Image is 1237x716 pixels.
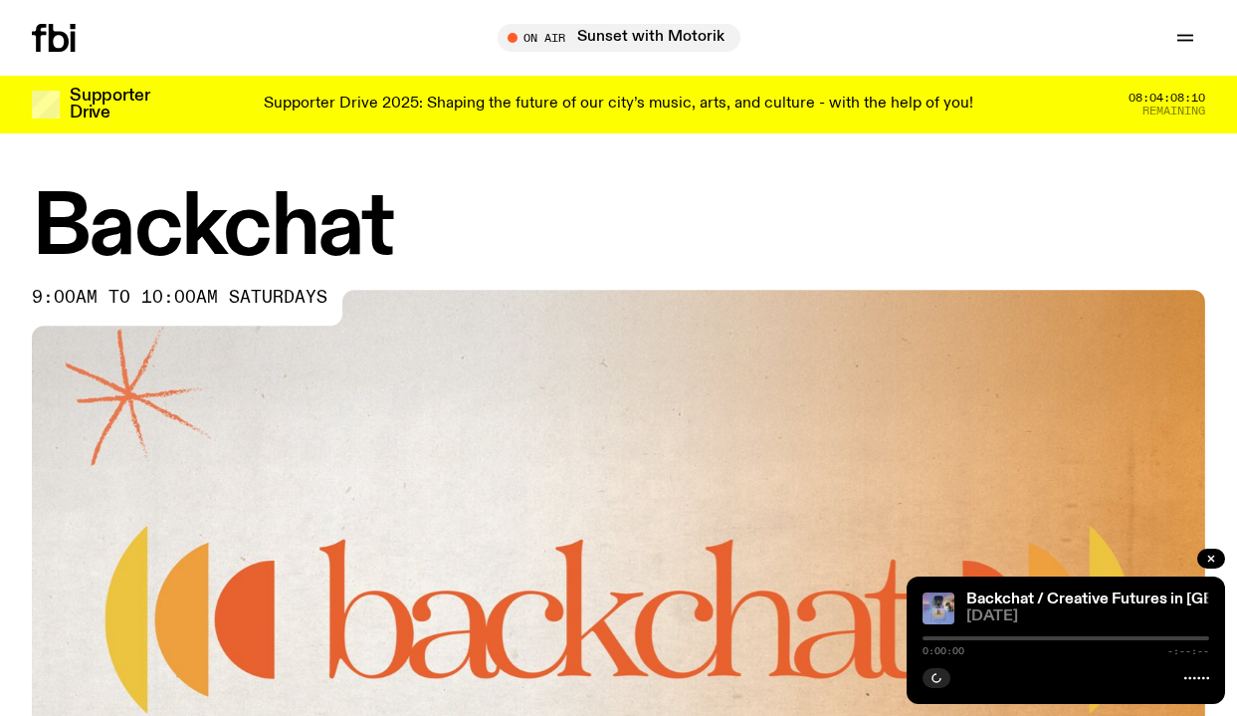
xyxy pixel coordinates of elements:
span: 0:00:00 [923,646,964,656]
span: 08:04:08:10 [1129,93,1205,104]
button: On AirSunset with Motorik [498,24,740,52]
h3: Supporter Drive [70,88,149,121]
h1: Backchat [32,189,1205,270]
p: Supporter Drive 2025: Shaping the future of our city’s music, arts, and culture - with the help o... [264,96,973,114]
span: 9:00am to 10:00am saturdays [32,290,327,306]
span: -:--:-- [1167,646,1209,656]
span: Remaining [1142,106,1205,117]
span: [DATE] [966,609,1209,624]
